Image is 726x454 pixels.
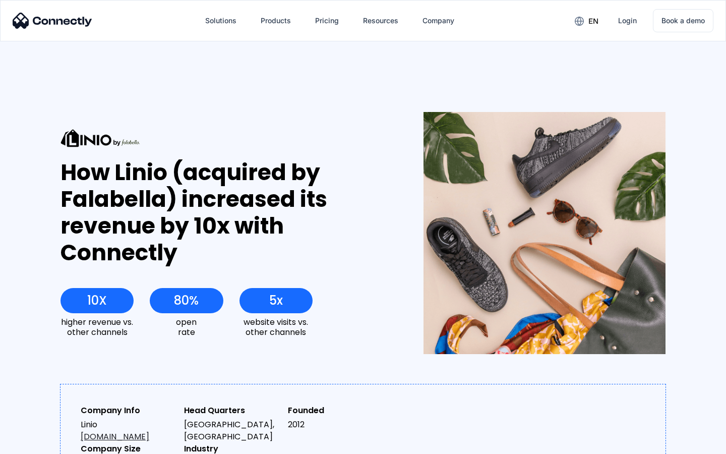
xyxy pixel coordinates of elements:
ul: Language list [20,436,60,450]
div: 2012 [288,419,383,431]
a: Book a demo [653,9,713,32]
div: higher revenue vs. other channels [60,317,134,336]
a: [DOMAIN_NAME] [81,431,149,442]
div: Products [261,14,291,28]
a: Login [610,9,645,33]
div: 10X [87,294,107,308]
div: Linio [81,419,176,443]
div: Pricing [315,14,339,28]
div: 80% [174,294,199,308]
div: [GEOGRAPHIC_DATA], [GEOGRAPHIC_DATA] [184,419,279,443]
div: Resources [363,14,398,28]
img: Connectly Logo [13,13,92,29]
a: Pricing [307,9,347,33]
div: Solutions [205,14,236,28]
div: Company Info [81,405,176,417]
aside: Language selected: English [10,436,60,450]
div: Head Quarters [184,405,279,417]
div: 5x [269,294,283,308]
div: Login [618,14,637,28]
div: Company [422,14,454,28]
div: open rate [150,317,223,336]
div: en [588,14,598,28]
div: How Linio (acquired by Falabella) increased its revenue by 10x with Connectly [60,159,387,266]
div: Founded [288,405,383,417]
div: website visits vs. other channels [239,317,313,336]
